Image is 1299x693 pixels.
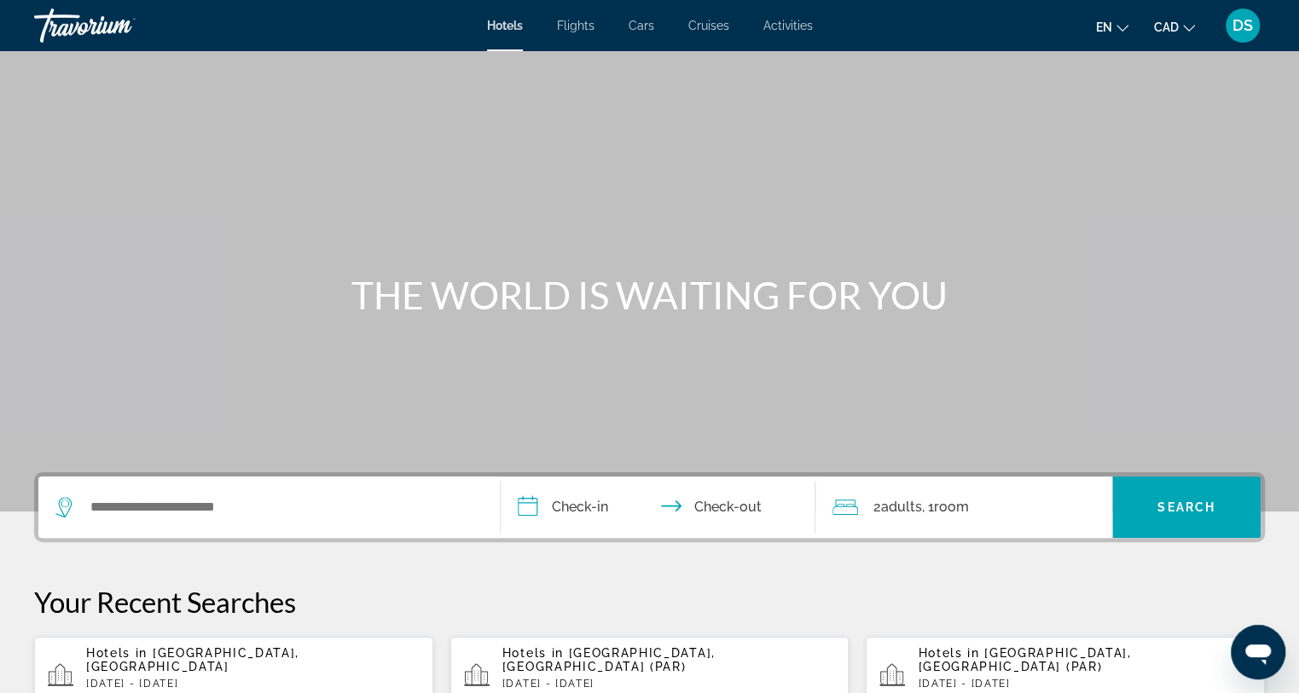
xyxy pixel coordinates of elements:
p: [DATE] - [DATE] [502,678,836,690]
span: [GEOGRAPHIC_DATA], [GEOGRAPHIC_DATA] (PAR) [918,646,1131,673]
button: Check in and out dates [501,476,815,538]
span: DS [1232,17,1253,34]
p: [DATE] - [DATE] [86,678,420,690]
div: Search widget [38,476,1261,538]
button: Change language [1096,14,1128,39]
button: Change currency [1154,14,1195,39]
span: Room [934,499,969,515]
a: Cruises [688,19,729,32]
a: Flights [557,19,594,32]
img: website_grey.svg [27,44,41,58]
iframe: Button to launch messaging window [1231,625,1285,679]
span: Hotels in [502,646,564,660]
div: Domain Overview [65,101,153,112]
a: Travorium [34,3,205,48]
span: Hotels in [918,646,979,660]
a: Activities [763,19,813,32]
span: Hotels in [86,646,148,660]
span: 2 [873,495,922,519]
img: logo_orange.svg [27,27,41,41]
a: Hotels [487,19,523,32]
p: Your Recent Searches [34,585,1265,619]
button: Travelers: 2 adults, 0 children [815,476,1112,538]
p: [DATE] - [DATE] [918,678,1251,690]
button: User Menu [1221,8,1265,43]
div: v 4.0.25 [48,27,84,41]
img: tab_keywords_by_traffic_grey.svg [170,99,183,113]
button: Search [1112,476,1261,538]
span: CAD [1154,20,1179,34]
span: [GEOGRAPHIC_DATA], [GEOGRAPHIC_DATA] [86,646,299,673]
span: , 1 [922,495,969,519]
img: tab_domain_overview_orange.svg [46,99,60,113]
span: Search [1157,500,1215,514]
span: [GEOGRAPHIC_DATA], [GEOGRAPHIC_DATA] (PAR) [502,646,716,673]
div: Keywords by Traffic [188,101,287,112]
span: Adults [881,499,922,515]
div: Domain: [DOMAIN_NAME] [44,44,188,58]
span: en [1096,20,1112,34]
h1: THE WORLD IS WAITING FOR YOU [330,273,970,317]
a: Cars [629,19,654,32]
